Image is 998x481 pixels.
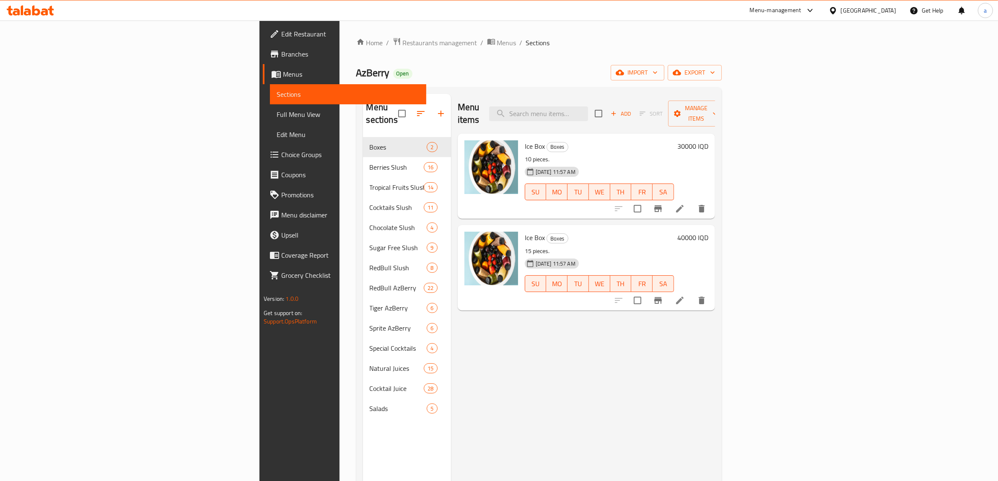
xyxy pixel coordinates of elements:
img: Ice Box [464,140,518,194]
span: Grocery Checklist [281,270,420,280]
button: import [611,65,664,80]
span: Tropical Fruits Slush [370,182,424,192]
h6: 40000 IQD [677,232,708,243]
span: [DATE] 11:57 AM [532,168,579,176]
div: items [424,283,437,293]
span: Select to update [629,292,646,309]
h6: 30000 IQD [677,140,708,152]
button: TU [568,275,589,292]
div: items [427,263,437,273]
button: delete [692,290,712,310]
div: Boxes [547,233,568,243]
span: 2 [427,143,437,151]
span: Sugar Free Slush [370,243,427,253]
span: Menu disclaimer [281,210,420,220]
a: Coverage Report [263,245,426,265]
h2: Menu items [458,101,480,126]
a: Promotions [263,185,426,205]
span: 9 [427,244,437,252]
a: Sections [270,84,426,104]
span: Select all sections [393,105,411,122]
div: Menu-management [750,5,801,16]
span: Sections [277,89,420,99]
a: Edit Menu [270,124,426,145]
span: Sort sections [411,103,431,124]
span: [DATE] 11:57 AM [532,260,579,268]
span: RedBull AzBerry [370,283,424,293]
div: Salads5 [363,398,451,419]
a: Choice Groups [263,145,426,165]
span: Version: [264,293,284,304]
span: Cocktail Juice [370,383,424,393]
div: items [427,243,437,253]
span: Boxes [370,142,427,152]
span: 16 [424,163,437,171]
span: Get support on: [264,308,302,318]
span: 14 [424,184,437,191]
span: Ice Box [525,140,545,153]
div: items [424,162,437,172]
span: Menus [283,69,420,79]
span: 22 [424,284,437,292]
span: Choice Groups [281,150,420,160]
span: Boxes [547,142,568,152]
button: TU [568,184,589,200]
div: RedBull AzBerry22 [363,278,451,298]
div: Cocktails Slush11 [363,197,451,217]
div: Berries Slush [370,162,424,172]
nav: breadcrumb [356,37,722,48]
button: SU [525,275,547,292]
span: MO [550,278,564,290]
span: Sprite AzBerry [370,323,427,333]
div: Sugar Free Slush9 [363,238,451,258]
div: Tropical Fruits Slush14 [363,177,451,197]
span: Salads [370,403,427,414]
span: 8 [427,264,437,272]
span: Ice Box [525,231,545,244]
button: TH [610,275,632,292]
a: Restaurants management [393,37,477,48]
a: Upsell [263,225,426,245]
button: FR [631,184,653,200]
button: SA [653,184,674,200]
span: SU [529,186,543,198]
span: SA [656,278,671,290]
span: TH [614,278,628,290]
span: Chocolate Slush [370,222,427,233]
li: / [520,38,523,48]
span: Menus [497,38,516,48]
div: items [427,222,437,233]
span: Full Menu View [277,109,420,119]
span: 6 [427,324,437,332]
span: Add item [607,107,634,120]
span: 28 [424,385,437,393]
span: 4 [427,224,437,232]
button: MO [546,275,568,292]
span: Natural Juices [370,363,424,373]
span: 5 [427,405,437,413]
div: Berries Slush16 [363,157,451,177]
span: 1.0.0 [285,293,298,304]
span: Special Cocktails [370,343,427,353]
a: Edit menu item [675,204,685,214]
span: SU [529,278,543,290]
span: Boxes [547,234,568,243]
span: Select section first [634,107,668,120]
div: Tiger AzBerry [370,303,427,313]
span: FR [635,186,649,198]
button: Manage items [668,101,724,127]
span: export [674,67,715,78]
span: Coverage Report [281,250,420,260]
div: items [424,182,437,192]
div: Boxes2 [363,137,451,157]
button: MO [546,184,568,200]
a: Grocery Checklist [263,265,426,285]
div: items [427,142,437,152]
button: TH [610,184,632,200]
